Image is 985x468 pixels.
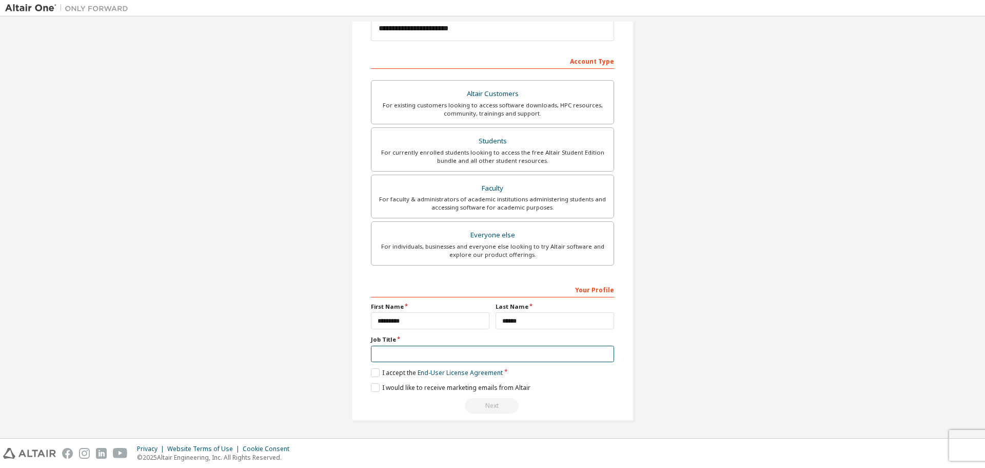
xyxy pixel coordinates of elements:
div: Faculty [378,181,607,196]
img: linkedin.svg [96,448,107,459]
div: For faculty & administrators of academic institutions administering students and accessing softwa... [378,195,607,212]
div: Website Terms of Use [167,445,243,453]
div: Altair Customers [378,87,607,101]
label: First Name [371,303,489,311]
div: Privacy [137,445,167,453]
label: I accept the [371,368,503,377]
img: altair_logo.svg [3,448,56,459]
div: For existing customers looking to access software downloads, HPC resources, community, trainings ... [378,101,607,118]
label: Job Title [371,335,614,344]
div: Everyone else [378,228,607,242]
div: Cookie Consent [243,445,295,453]
div: Account Type [371,52,614,69]
label: Last Name [496,303,614,311]
div: Students [378,134,607,148]
p: © 2025 Altair Engineering, Inc. All Rights Reserved. [137,453,295,462]
div: For currently enrolled students looking to access the free Altair Student Edition bundle and all ... [378,148,607,165]
div: For individuals, businesses and everyone else looking to try Altair software and explore our prod... [378,242,607,259]
div: Your Profile [371,281,614,297]
div: Read and acccept EULA to continue [371,398,614,414]
img: facebook.svg [62,448,73,459]
a: End-User License Agreement [418,368,503,377]
img: instagram.svg [79,448,90,459]
label: I would like to receive marketing emails from Altair [371,383,530,392]
img: Altair One [5,3,133,13]
img: youtube.svg [113,448,128,459]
